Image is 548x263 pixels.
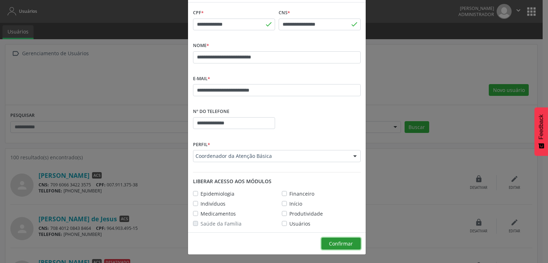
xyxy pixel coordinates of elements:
label: Nome [193,40,209,51]
label: Produtividade [289,210,323,217]
label: Usuários [289,220,310,227]
div: Liberar acesso aos módulos [193,177,361,185]
label: CPF [193,7,204,19]
label: CNS [279,7,290,19]
span: done [265,20,273,28]
label: Financeiro [289,190,314,197]
label: Início [289,200,302,207]
span: Confirmar [329,240,353,247]
span: Coordenador da Atenção Básica [196,153,346,160]
label: E-mail [193,73,210,84]
label: Epidemiologia [201,190,234,197]
button: Feedback - Mostrar pesquisa [534,107,548,156]
span: done [350,20,358,28]
label: Medicamentos [201,210,236,217]
label: Indivíduos [201,200,225,207]
label: Nº do Telefone [193,106,229,117]
span: Feedback [538,114,544,139]
label: Perfil [193,139,210,150]
label: Saúde da Família [201,220,242,227]
button: Confirmar [321,238,361,250]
